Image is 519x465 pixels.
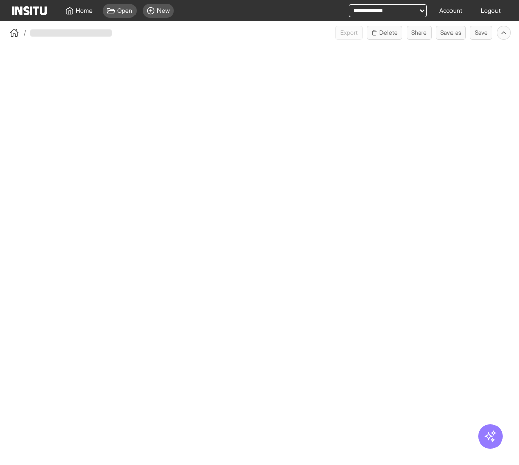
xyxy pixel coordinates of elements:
[335,26,363,40] span: Can currently only export from Insights reports.
[8,27,26,39] button: /
[470,26,492,40] button: Save
[117,7,132,15] span: Open
[367,26,402,40] button: Delete
[24,28,26,38] span: /
[12,6,47,15] img: Logo
[436,26,466,40] button: Save as
[335,26,363,40] button: Export
[407,26,432,40] button: Share
[76,7,93,15] span: Home
[157,7,170,15] span: New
